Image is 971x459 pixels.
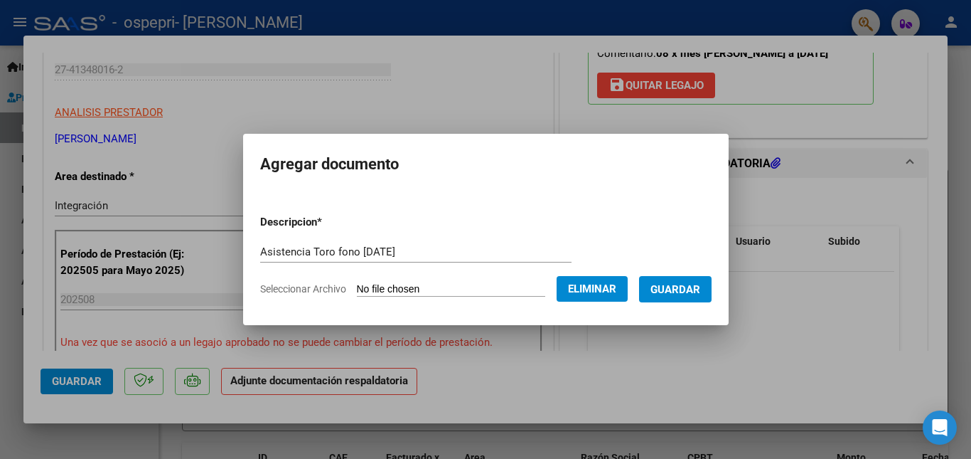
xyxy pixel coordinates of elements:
div: Open Intercom Messenger [923,411,957,445]
p: Descripcion [260,214,396,231]
button: Eliminar [557,276,628,302]
span: Seleccionar Archivo [260,283,346,295]
span: Eliminar [568,283,616,295]
button: Guardar [639,276,712,302]
h2: Agregar documento [260,151,712,178]
span: Guardar [650,283,700,296]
